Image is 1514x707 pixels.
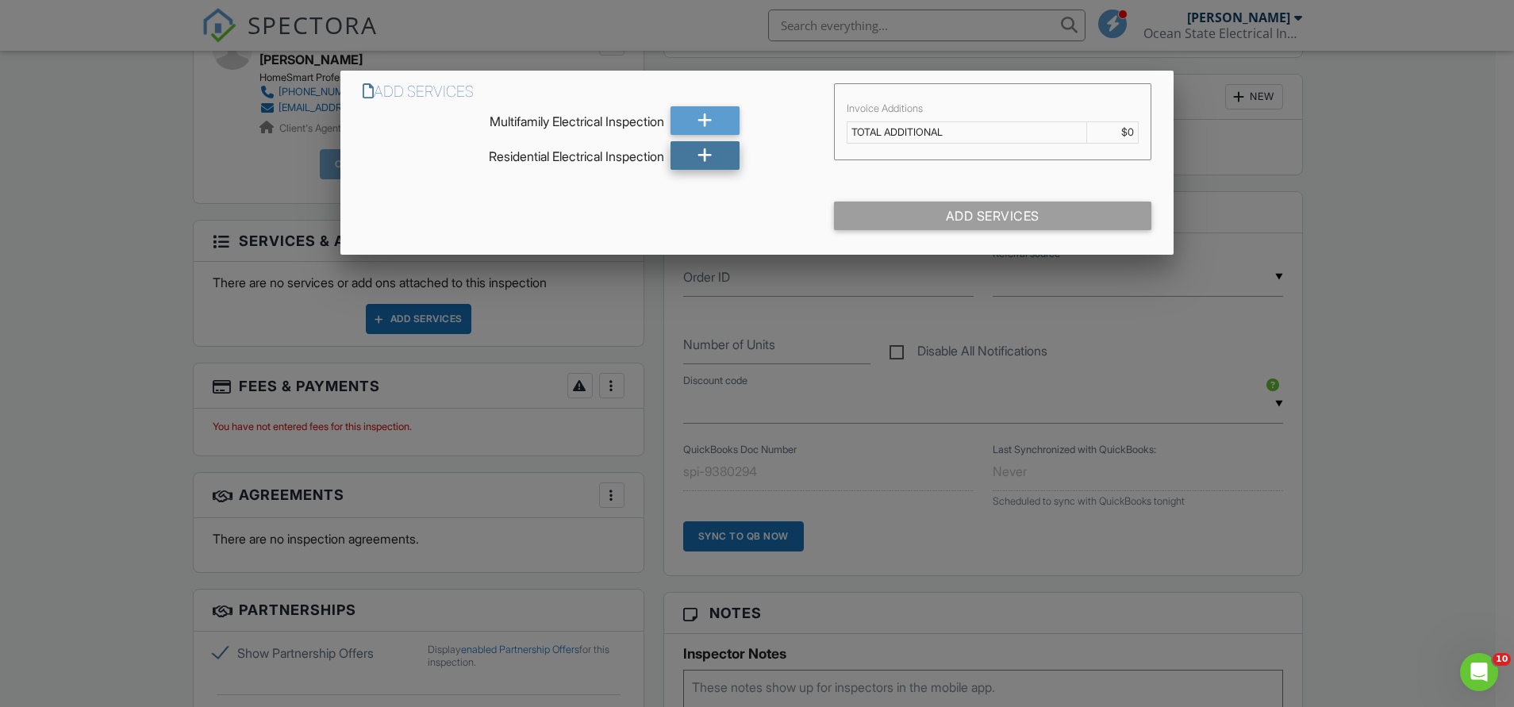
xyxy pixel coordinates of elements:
div: Invoice Additions [847,102,1139,115]
iframe: Intercom live chat [1460,653,1498,691]
h6: Add Services [363,83,814,100]
span: 10 [1493,653,1511,666]
div: Add Services [834,202,1151,230]
td: $0 [1086,122,1138,144]
div: Residential Electrical Inspection [363,141,664,165]
td: TOTAL ADDITIONAL [847,122,1086,144]
div: Multifamily Electrical Inspection [363,106,664,130]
